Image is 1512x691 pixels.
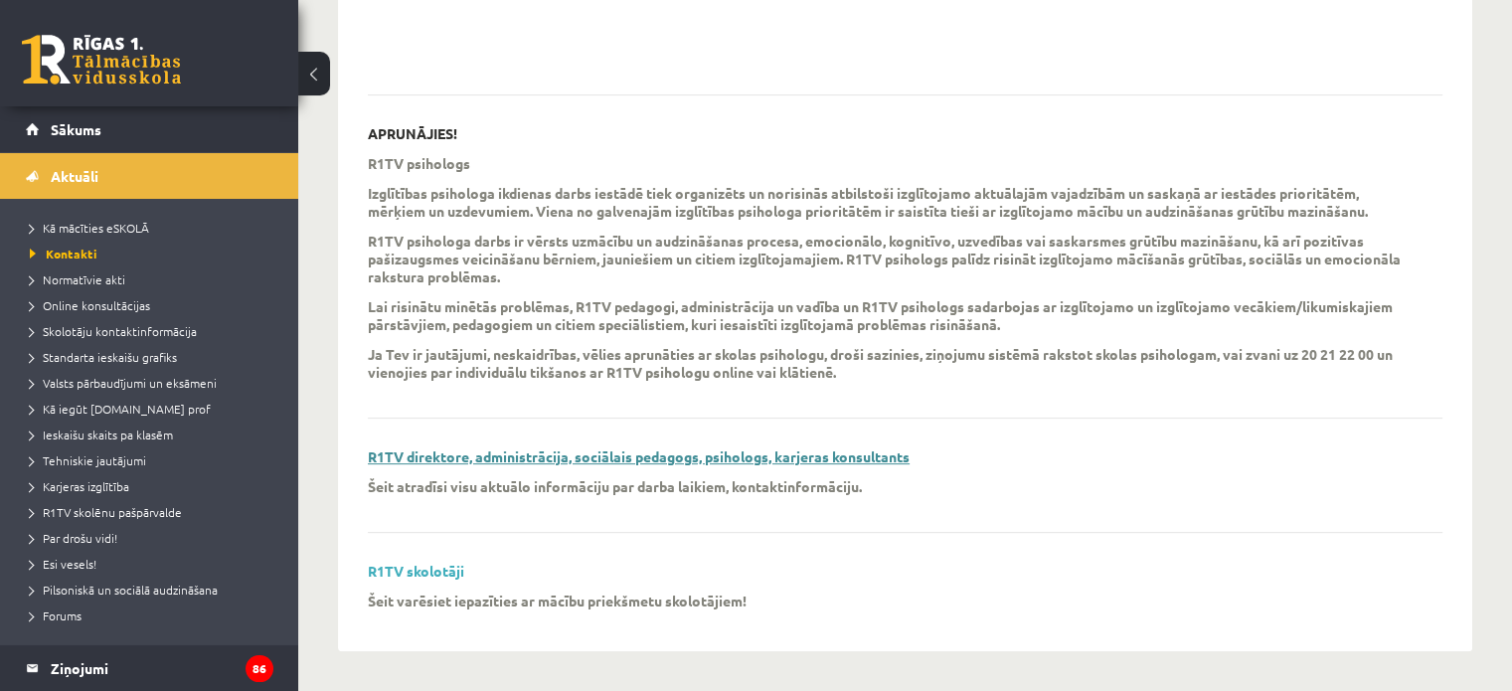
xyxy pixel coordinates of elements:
a: R1TV skolēnu pašpārvalde [30,503,278,521]
a: Kā mācīties eSKOLĀ [30,219,278,237]
a: Karjeras izglītība [30,477,278,495]
a: R1TV skolotāji [368,562,464,580]
span: Sākums [51,120,101,138]
b: mācību un audzināšanas procesa, emocionālo, kognitīvo, uzvedības vai saskarsmes grūtību mazināšan... [368,232,1364,267]
span: Karjeras izglītība [30,478,129,494]
a: Standarta ieskaišu grafiks [30,348,278,366]
span: Skolotāju kontaktinformācija [30,323,197,339]
a: Valsts pārbaudījumi un eksāmeni [30,374,278,392]
span: Forums [30,607,82,623]
span: R1TV skolēnu pašpārvalde [30,504,182,520]
a: Sākums [26,106,273,152]
a: Normatīvie akti [30,270,278,288]
a: R1TV direktore, administrācija, sociālais pedagogs, psihologs, karjeras konsultants [368,447,910,465]
span: Ieskaišu skaits pa klasēm [30,427,173,442]
p: Šeit varēsiet iepazīties ar mācību priekšmetu skolotājiem! [368,592,747,609]
p: Šeit atradīsi visu aktuālo informāciju par darba laikiem, kontaktinformāciju. [368,477,862,495]
b: Ja Tev ir jautājumi, neskaidrības, vēlies aprunāties ar skolas psihologu, droši sazinies, ziņojum... [368,345,1393,381]
span: Valsts pārbaudījumi un eksāmeni [30,375,217,391]
a: Ziņojumi86 [26,645,273,691]
a: Aktuāli [26,153,273,199]
span: Standarta ieskaišu grafiks [30,349,177,365]
span: Par drošu vidi! [30,530,117,546]
a: Skolotāju kontaktinformācija [30,322,278,340]
a: Pilsoniskā un sociālā audzināšana [30,581,278,599]
p: R1TV psihologs [368,154,470,172]
span: Aktuāli [51,167,98,185]
a: Par drošu vidi! [30,529,278,547]
a: Esi vesels! [30,555,278,573]
a: Kā iegūt [DOMAIN_NAME] prof [30,400,278,418]
a: Ieskaišu skaits pa klasēm [30,426,278,443]
legend: Ziņojumi [51,645,273,691]
span: Kontakti [30,246,97,261]
span: Pilsoniskā un sociālā audzināšana [30,582,218,598]
a: Tehniskie jautājumi [30,451,278,469]
span: Tehniskie jautājumi [30,452,146,468]
a: Forums [30,606,278,624]
p: R1TV psihologa darbs ir vērsts uz . R1TV psihologs palīdz risināt izglītojamo mācīšanās grūtības,... [368,232,1413,285]
p: Izglītības psihologa ikdienas darbs iestādē tiek organizēts un norisinās atbilstoši izglītojamo a... [368,184,1413,220]
span: Normatīvie akti [30,271,125,287]
span: Kā iegūt [DOMAIN_NAME] prof [30,401,211,417]
span: Esi vesels! [30,556,96,572]
a: Rīgas 1. Tālmācības vidusskola [22,35,181,85]
span: Kā mācīties eSKOLĀ [30,220,149,236]
a: Online konsultācijas [30,296,278,314]
p: Lai risinātu minētās problēmas, R1TV pedagogi, administrācija un vadība un R1TV psihologs sadarbo... [368,297,1413,333]
p: APRUNĀJIES! [368,125,457,142]
i: 86 [246,655,273,682]
a: Kontakti [30,245,278,262]
span: Online konsultācijas [30,297,150,313]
